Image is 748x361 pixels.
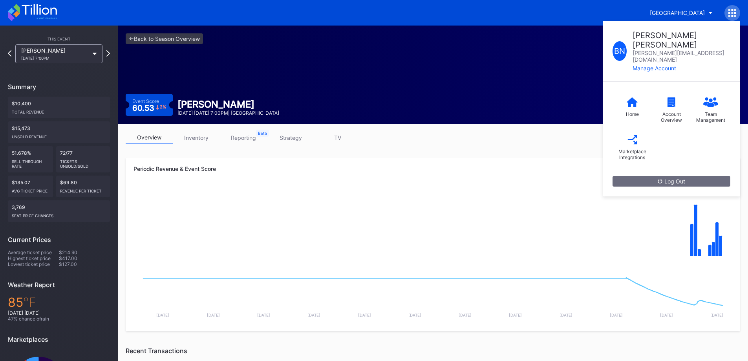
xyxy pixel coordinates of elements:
[358,313,371,317] text: [DATE]
[12,210,106,218] div: seat price changes
[132,98,159,104] div: Event Score
[656,111,687,123] div: Account Overview
[126,347,740,355] div: Recent Transactions
[8,83,110,91] div: Summary
[695,111,726,123] div: Team Management
[132,104,166,112] div: 60.53
[8,249,59,255] div: Average ticket price
[257,313,270,317] text: [DATE]
[633,31,730,49] div: [PERSON_NAME] [PERSON_NAME]
[408,313,421,317] text: [DATE]
[134,165,732,172] div: Periodic Revenue & Event Score
[8,261,59,267] div: Lowest ticket price
[156,313,169,317] text: [DATE]
[8,255,59,261] div: Highest ticket price
[8,281,110,289] div: Weather Report
[613,176,730,187] button: Log Out
[8,146,53,172] div: 51.678%
[59,249,110,255] div: $214.90
[59,255,110,261] div: $417.00
[314,132,361,144] a: TV
[658,178,685,185] div: Log Out
[220,132,267,144] a: reporting
[12,185,49,193] div: Avg ticket price
[459,313,472,317] text: [DATE]
[56,176,110,197] div: $69.80
[160,105,166,109] div: 2 %
[644,5,719,20] button: [GEOGRAPHIC_DATA]
[626,111,639,117] div: Home
[134,264,732,323] svg: Chart title
[177,110,279,116] div: [DATE] [DATE] 7:00PM | [GEOGRAPHIC_DATA]
[613,41,627,61] div: B N
[509,313,522,317] text: [DATE]
[8,200,110,222] div: 3,769
[8,121,110,143] div: $15,473
[616,148,648,160] div: Marketplace Integrations
[21,56,89,60] div: [DATE] 7:00PM
[8,37,110,41] div: This Event
[126,33,203,44] a: <-Back to Season Overview
[610,313,623,317] text: [DATE]
[8,310,110,316] div: [DATE] [DATE]
[633,49,730,63] div: [PERSON_NAME][EMAIL_ADDRESS][DOMAIN_NAME]
[710,313,723,317] text: [DATE]
[56,146,110,172] div: 72/77
[8,176,53,197] div: $135.07
[267,132,314,144] a: strategy
[12,156,49,169] div: Sell Through Rate
[650,9,705,16] div: [GEOGRAPHIC_DATA]
[8,316,110,322] div: 47 % chance of rain
[21,47,89,60] div: [PERSON_NAME]
[8,335,110,343] div: Marketplaces
[207,313,220,317] text: [DATE]
[23,295,36,310] span: ℉
[307,313,320,317] text: [DATE]
[177,99,279,110] div: [PERSON_NAME]
[60,156,106,169] div: Tickets Unsold/Sold
[60,185,106,193] div: Revenue per ticket
[8,295,110,310] div: 85
[126,132,173,144] a: overview
[633,65,730,71] div: Manage Account
[8,97,110,118] div: $10,400
[59,261,110,267] div: $127.00
[560,313,572,317] text: [DATE]
[134,186,732,264] svg: Chart title
[173,132,220,144] a: inventory
[660,313,673,317] text: [DATE]
[12,106,106,114] div: Total Revenue
[12,131,106,139] div: Unsold Revenue
[8,236,110,244] div: Current Prices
